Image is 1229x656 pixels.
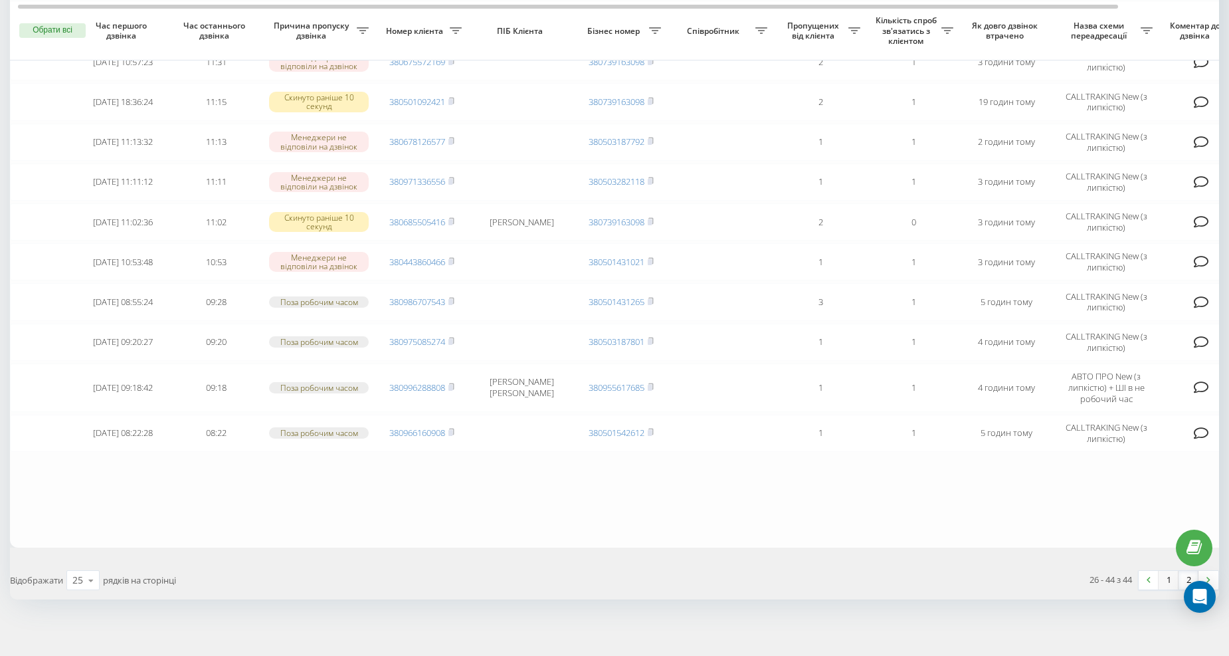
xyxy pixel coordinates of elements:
td: 11:15 [169,83,262,120]
span: Як довго дзвінок втрачено [971,21,1042,41]
span: Кількість спроб зв'язатись з клієнтом [874,15,941,47]
td: [DATE] 10:57:23 [76,43,169,80]
a: 380501542612 [589,427,644,439]
a: 1 [1159,571,1179,590]
a: 380503187801 [589,336,644,348]
td: [DATE] 08:22:28 [76,415,169,452]
td: 1 [774,324,867,361]
td: 4 години тому [960,364,1053,412]
td: 09:20 [169,324,262,361]
a: 380501431021 [589,256,644,268]
td: 11:31 [169,43,262,80]
span: Номер клієнта [382,26,450,37]
div: Open Intercom Messenger [1184,581,1216,613]
td: 2 години тому [960,124,1053,161]
span: Час першого дзвінка [87,21,159,41]
td: 09:18 [169,364,262,412]
td: [DATE] 09:20:27 [76,324,169,361]
td: 5 годин тому [960,415,1053,452]
td: [DATE] 10:53:48 [76,243,169,280]
td: 11:11 [169,164,262,201]
span: Бізнес номер [581,26,649,37]
a: 380966160908 [389,427,445,439]
td: 1 [774,164,867,201]
a: 380503282118 [589,175,644,187]
td: [DATE] 11:13:32 [76,124,169,161]
td: 08:22 [169,415,262,452]
td: 4 години тому [960,324,1053,361]
td: 2 [774,203,867,241]
div: 25 [72,574,83,587]
td: CALLTRAKING New (з липкістю) [1053,43,1159,80]
td: 1 [867,124,960,161]
a: 380503187792 [589,136,644,148]
td: CALLTRAKING New (з липкістю) [1053,164,1159,201]
span: ПІБ Клієнта [480,26,563,37]
td: CALLTRAKING New (з липкістю) [1053,203,1159,241]
div: Менеджери не відповіли на дзвінок [269,172,369,192]
span: Назва схеми переадресації [1060,21,1141,41]
td: [PERSON_NAME] [468,203,575,241]
td: 3 [774,283,867,320]
a: 380971336556 [389,175,445,187]
td: [DATE] 11:11:12 [76,164,169,201]
div: 26 - 44 з 44 [1089,573,1132,586]
td: 1 [867,83,960,120]
td: [PERSON_NAME] [PERSON_NAME] [468,364,575,412]
td: [DATE] 11:02:36 [76,203,169,241]
a: 2 [1179,571,1198,590]
a: 380996288808 [389,382,445,393]
a: 380501092421 [389,96,445,108]
div: Поза робочим часом [269,382,369,393]
td: 2 [774,83,867,120]
a: 380955617685 [589,382,644,393]
td: [DATE] 09:18:42 [76,364,169,412]
td: 1 [867,415,960,452]
a: 380675572169 [389,56,445,68]
td: 1 [774,364,867,412]
td: CALLTRAKING New (з липкістю) [1053,124,1159,161]
span: Пропущених від клієнта [781,21,848,41]
button: Обрати всі [19,23,86,38]
a: 380501431265 [589,296,644,308]
td: 1 [867,283,960,320]
td: 1 [774,415,867,452]
td: [DATE] 18:36:24 [76,83,169,120]
div: Поза робочим часом [269,296,369,308]
td: CALLTRAKING New (з липкістю) [1053,324,1159,361]
td: 11:02 [169,203,262,241]
td: 09:28 [169,283,262,320]
a: 380443860466 [389,256,445,268]
td: 0 [867,203,960,241]
div: Менеджери не відповіли на дзвінок [269,252,369,272]
td: CALLTRAKING New (з липкістю) [1053,83,1159,120]
td: [DATE] 08:55:24 [76,283,169,320]
span: Коментар до дзвінка [1166,21,1227,41]
a: 380986707543 [389,296,445,308]
span: Відображати [10,574,63,586]
td: 1 [774,124,867,161]
span: Причина пропуску дзвінка [269,21,357,41]
td: CALLTRAKING New (з липкістю) [1053,243,1159,280]
td: 1 [774,243,867,280]
td: 1 [867,324,960,361]
div: Скинуто раніше 10 секунд [269,212,369,232]
td: CALLTRAKING New (з липкістю) [1053,415,1159,452]
div: Поза робочим часом [269,336,369,348]
span: Співробітник [674,26,755,37]
td: 1 [867,364,960,412]
div: Менеджери не відповіли на дзвінок [269,52,369,72]
a: 380739163098 [589,96,644,108]
a: 380739163098 [589,216,644,228]
td: 19 годин тому [960,83,1053,120]
span: рядків на сторінці [103,574,176,586]
a: 380975085274 [389,336,445,348]
td: 1 [867,243,960,280]
td: АВТО ПРО New (з липкістю) + ШІ в не робочий час [1053,364,1159,412]
span: Час останнього дзвінка [180,21,252,41]
td: 3 години тому [960,43,1053,80]
a: 380739163098 [589,56,644,68]
td: 10:53 [169,243,262,280]
td: 1 [867,43,960,80]
td: 3 години тому [960,164,1053,201]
